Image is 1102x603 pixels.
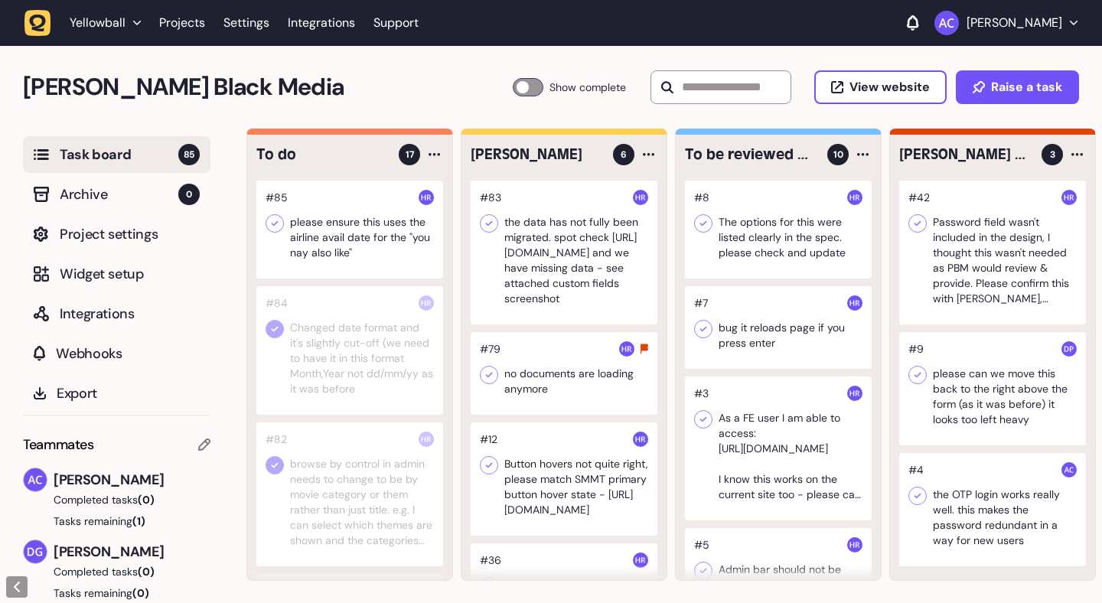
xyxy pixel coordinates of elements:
h4: Harry [471,144,602,165]
button: Archive0 [23,176,210,213]
button: Raise a task [956,70,1079,104]
button: Completed tasks(0) [23,492,198,507]
button: Webhooks [23,335,210,372]
span: 3 [1050,148,1055,161]
img: Ameet Chohan [934,11,959,35]
img: Dan Pearson [1061,341,1077,357]
img: Harry Robinson [847,537,862,552]
span: Task board [60,144,178,165]
button: Yellowball [24,9,150,37]
span: Raise a task [991,81,1062,93]
span: Integrations [60,303,200,324]
h4: To be reviewed by Yellowball [685,144,817,165]
span: Archive [60,184,178,205]
img: Harry Robinson [419,432,434,447]
button: Export [23,375,210,412]
img: Harry Robinson [847,386,862,401]
button: Project settings [23,216,210,253]
button: Tasks remaining(0) [23,585,210,601]
a: Settings [223,9,269,37]
span: Yellowball [70,15,126,31]
img: Ameet Chohan [1061,462,1077,478]
p: [PERSON_NAME] [967,15,1062,31]
span: 17 [406,148,414,161]
img: Ameet Chohan [24,468,47,491]
button: Widget setup [23,256,210,292]
img: Harry Robinson [847,190,862,205]
span: [PERSON_NAME] [54,541,210,562]
img: Harry Robinson [619,341,634,357]
a: Projects [159,9,205,37]
img: Harry Robinson [633,552,648,568]
span: 0 [178,184,200,205]
span: 85 [178,144,200,165]
button: Task board85 [23,136,210,173]
img: Harry Robinson [419,190,434,205]
img: Harry Robinson [633,190,648,205]
span: Project settings [60,223,200,245]
img: Harry Robinson [633,432,648,447]
span: View website [849,81,930,93]
img: Harry Robinson [419,295,434,311]
span: (0) [132,586,149,600]
span: Export [57,383,200,404]
a: Support [373,15,419,31]
button: [PERSON_NAME] [934,11,1078,35]
span: 6 [621,148,627,161]
a: Integrations [288,9,355,37]
img: Harry Robinson [1061,190,1077,205]
button: Completed tasks(0) [23,564,198,579]
span: (0) [138,493,155,507]
img: Harry Robinson [847,295,862,311]
h4: To do [256,144,388,165]
button: View website [814,70,947,104]
button: Tasks remaining(1) [23,513,210,529]
span: Webhooks [56,343,200,364]
span: Widget setup [60,263,200,285]
span: Show complete [549,78,626,96]
span: Teammates [23,434,94,455]
span: [PERSON_NAME] [54,469,210,491]
button: Integrations [23,295,210,332]
h4: Ameet / Dan [899,144,1031,165]
h2: Penny Black Media [23,69,513,106]
span: 10 [833,148,843,161]
img: David Groombridge [24,540,47,563]
span: (1) [132,514,145,528]
span: (0) [138,565,155,579]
